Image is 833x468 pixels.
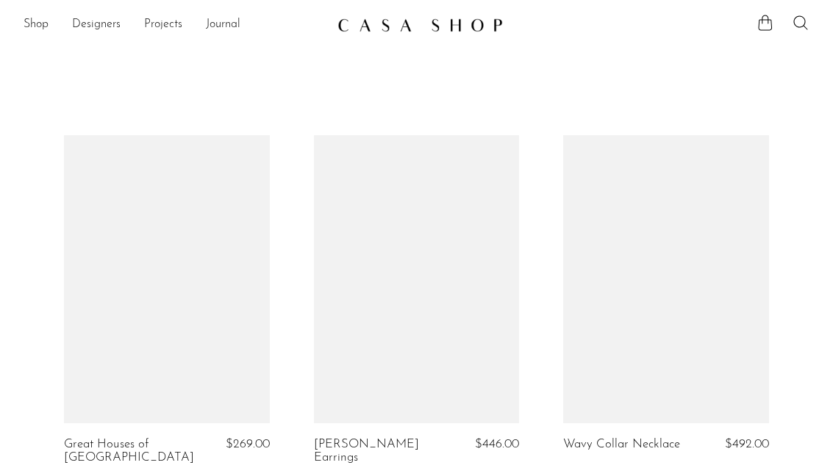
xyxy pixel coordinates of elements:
a: Projects [144,15,182,35]
span: $269.00 [226,438,270,450]
span: $492.00 [725,438,769,450]
a: Great Houses of [GEOGRAPHIC_DATA] [64,438,199,465]
a: Shop [24,15,49,35]
a: Wavy Collar Necklace [563,438,680,451]
a: Journal [206,15,240,35]
ul: NEW HEADER MENU [24,12,326,37]
span: $446.00 [475,438,519,450]
a: Designers [72,15,121,35]
a: [PERSON_NAME] Earrings [314,438,449,465]
nav: Desktop navigation [24,12,326,37]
